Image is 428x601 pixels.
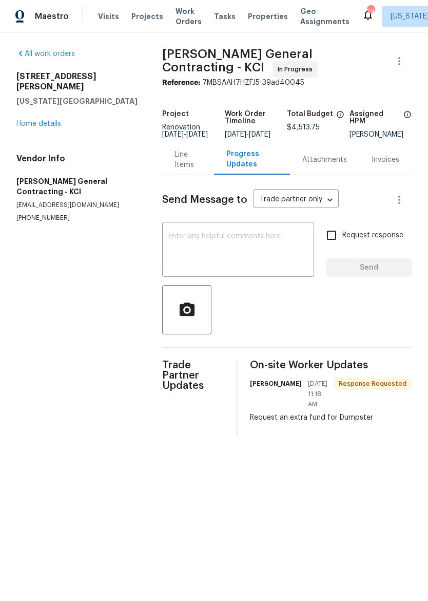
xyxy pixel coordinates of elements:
[248,11,288,22] span: Properties
[349,110,400,125] h5: Assigned HPM
[35,11,69,22] span: Maestro
[287,124,320,131] span: $4,513.75
[162,124,208,138] span: Renovation
[249,131,270,138] span: [DATE]
[287,110,333,118] h5: Total Budget
[186,131,208,138] span: [DATE]
[162,48,313,73] span: [PERSON_NAME] General Contracting - KCI
[300,6,349,27] span: Geo Assignments
[336,110,344,124] span: The total cost of line items that have been proposed by Opendoor. This sum includes line items th...
[342,230,403,241] span: Request response
[176,6,202,27] span: Work Orders
[254,192,339,209] div: Trade partner only
[16,214,138,222] p: [PHONE_NUMBER]
[98,11,119,22] span: Visits
[403,110,412,131] span: The hpm assigned to this work order.
[162,195,247,205] span: Send Message to
[162,78,412,88] div: 7MBSAAH7HZFJ5-39ad40045
[308,379,327,409] span: [DATE] 11:18 AM
[367,6,374,16] div: 29
[278,64,317,74] span: In Progress
[226,149,278,170] div: Progress Updates
[162,360,224,391] span: Trade Partner Updates
[131,11,163,22] span: Projects
[225,131,270,138] span: -
[250,412,412,423] div: Request an extra fund for Dumpster
[349,131,412,138] div: [PERSON_NAME]
[162,131,208,138] span: -
[335,379,411,389] span: Response Requested
[302,155,347,165] div: Attachments
[16,71,138,92] h2: [STREET_ADDRESS][PERSON_NAME]
[16,50,75,58] a: All work orders
[250,360,412,370] span: On-site Worker Updates
[16,154,138,164] h4: Vendor Info
[16,201,138,210] p: [EMAIL_ADDRESS][DOMAIN_NAME]
[225,131,246,138] span: [DATE]
[16,176,138,197] h5: [PERSON_NAME] General Contracting - KCI
[162,79,200,86] b: Reference:
[225,110,287,125] h5: Work Order Timeline
[174,149,202,170] div: Line Items
[16,96,138,106] h5: [US_STATE][GEOGRAPHIC_DATA]
[214,13,236,20] span: Tasks
[162,110,189,118] h5: Project
[162,131,184,138] span: [DATE]
[16,120,61,127] a: Home details
[250,379,302,389] h6: [PERSON_NAME]
[372,155,399,165] div: Invoices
